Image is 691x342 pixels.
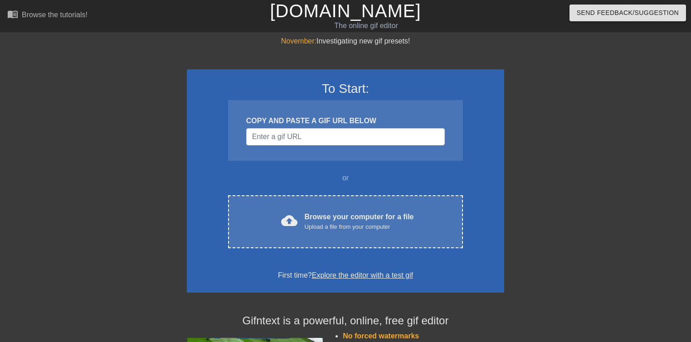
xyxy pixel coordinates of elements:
[305,212,414,231] div: Browse your computer for a file
[187,36,504,47] div: Investigating new gif presets!
[210,173,481,183] div: or
[22,11,88,19] div: Browse the tutorials!
[270,1,421,21] a: [DOMAIN_NAME]
[312,271,413,279] a: Explore the editor with a test gif
[577,7,679,19] span: Send Feedback/Suggestion
[7,9,18,19] span: menu_book
[199,270,492,281] div: First time?
[343,332,419,340] span: No forced watermarks
[246,116,445,126] div: COPY AND PASTE A GIF URL BELOW
[199,81,492,96] h3: To Start:
[569,5,686,21] button: Send Feedback/Suggestion
[246,128,445,145] input: Username
[305,222,414,231] div: Upload a file from your computer
[235,20,497,31] div: The online gif editor
[7,9,88,23] a: Browse the tutorials!
[281,212,297,229] span: cloud_upload
[187,314,504,328] h4: Gifntext is a powerful, online, free gif editor
[281,37,316,45] span: November:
